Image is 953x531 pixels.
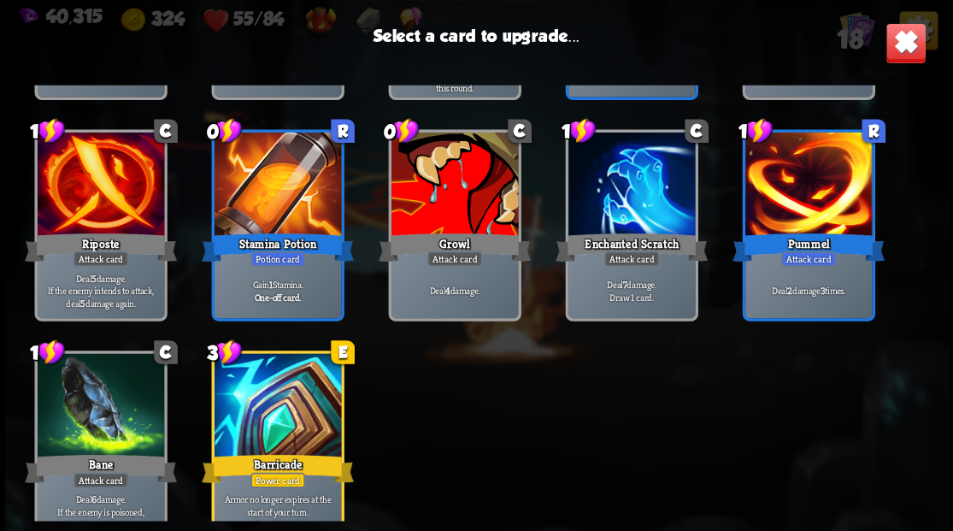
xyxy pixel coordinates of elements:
div: Power card [250,472,305,487]
b: 3 [820,284,825,297]
div: C [154,119,178,143]
p: Deal damage. Draw 1 card. [571,278,691,303]
div: C [154,340,178,364]
div: Barricade [202,451,354,486]
div: 3 [207,339,242,365]
div: Attack card [426,251,482,266]
b: 6 [91,493,96,505]
p: Armor no longer expires at the start of your turn. [217,493,338,517]
img: Close_Button.png [885,22,926,63]
b: 7 [622,278,627,291]
div: 1 [30,117,65,144]
div: 0 [384,117,419,144]
b: One-off card. [254,518,301,531]
b: 1 [268,278,272,291]
div: Attack card [73,251,128,266]
b: 5 [80,297,85,310]
p: Deal damage. [394,284,515,297]
div: Bane [25,451,177,486]
b: 4 [444,284,450,297]
div: C [685,119,709,143]
p: Deal damage. Applies effect, making the enemy take 20% more damage this round. [394,44,515,94]
div: Attack card [603,251,659,266]
div: Stamina Potion [202,230,354,264]
div: Growl [379,230,531,264]
div: R [331,119,355,143]
div: Potion card [250,251,305,266]
p: Gain Stamina. [217,278,338,291]
div: Pummel [732,230,885,264]
b: One-off card. [254,291,301,304]
p: Deal damage. If the enemy is poisoned, deal damage again. [40,493,161,530]
h3: Select a card to upgrade... [374,26,580,44]
div: 1 [561,117,596,144]
div: 1 [30,339,65,365]
p: Deal damage times. [748,284,868,297]
p: Deal damage. If the enemy intends to attack, deal damage again. [40,272,161,310]
div: E [331,340,355,364]
div: 0 [207,117,242,144]
div: Attack card [73,472,128,487]
div: C [508,119,532,143]
div: R [862,119,885,143]
div: 1 [738,117,773,144]
b: 6 [80,518,85,531]
b: 5 [91,272,96,285]
div: Riposte [25,230,177,264]
div: Enchanted Scratch [556,230,708,264]
b: 2 [787,284,792,297]
div: Attack card [780,251,836,266]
